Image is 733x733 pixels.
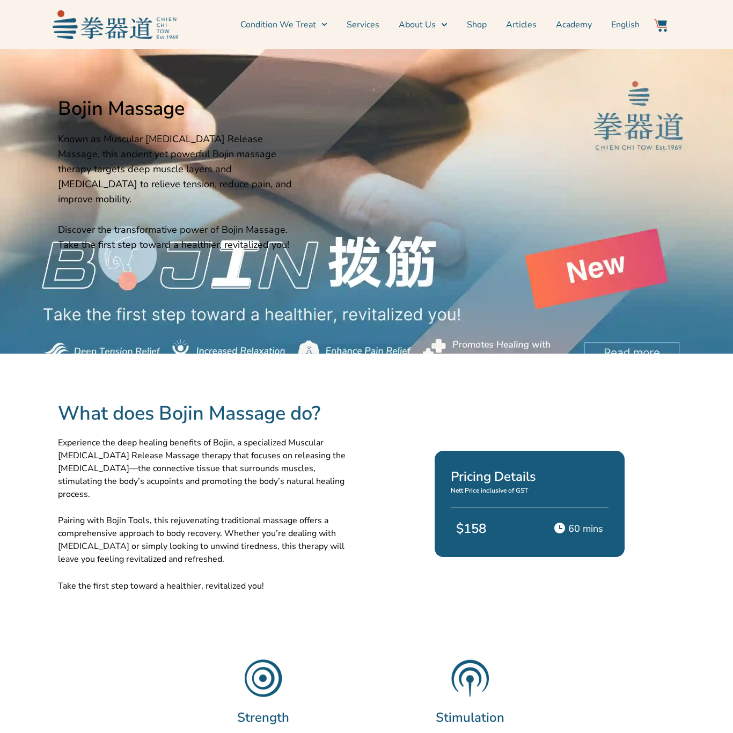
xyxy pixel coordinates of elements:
[184,11,640,38] nav: Menu
[58,402,355,426] h2: What does Bojin Massage do?
[568,521,603,536] p: 60 mins
[240,11,327,38] a: Condition We Treat
[58,97,305,121] h2: Bojin Massage
[399,11,447,38] a: About Us
[245,659,282,697] img: Strength (Blue)
[58,223,288,236] span: Discover the transformative power of Bojin Massage.
[58,515,344,565] span: Pairing with Bojin Tools, this rejuvenating traditional massage offers a comprehensive approach t...
[554,523,565,533] img: Time Icon
[456,519,521,538] p: $158
[347,11,379,38] a: Services
[58,437,346,500] span: Experience the deep healing benefits of Bojin, a specialized Muscular [MEDICAL_DATA] Release Mass...
[58,238,289,251] span: Take the first step toward a healthier, revitalized you!
[451,659,489,697] img: Stimulation (Blue)
[165,708,361,727] h2: Strength
[451,467,609,486] h2: Pricing Details
[451,486,609,495] p: Nett Price inclusive of GST
[654,19,667,32] img: Website Icon-03
[556,11,592,38] a: Academy
[611,11,640,38] a: English
[372,708,568,727] h2: Stimulation
[58,580,264,592] span: Take the first step toward a healthier, revitalized you!
[58,133,292,206] span: Known as Muscular [MEDICAL_DATA] Release Massage, this ancient yet powerful Bojin massage therapy...
[506,11,537,38] a: Articles
[467,11,487,38] a: Shop
[611,18,640,31] span: English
